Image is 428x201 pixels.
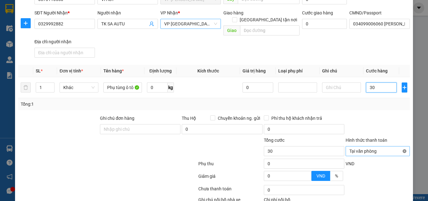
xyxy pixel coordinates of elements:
[21,21,30,26] span: plus
[346,161,354,166] span: VND
[302,10,333,15] label: Cước giao hàng
[366,68,388,73] span: Cước hàng
[21,82,31,93] button: delete
[349,146,406,156] span: Tại văn phòng
[402,82,407,93] button: plus
[322,82,361,93] input: Ghi Chú
[237,16,300,23] span: [GEOGRAPHIC_DATA] tận nơi
[34,48,95,58] input: Địa chỉ của người nhận
[403,149,406,153] span: close-circle
[21,101,166,108] div: Tổng: 1
[149,68,172,73] span: Định lượng
[103,68,124,73] span: Tên hàng
[243,82,273,93] input: 0
[346,138,387,143] label: Hình thức thanh toán
[302,19,347,29] input: Cước giao hàng
[223,25,240,35] span: Giao
[198,185,263,196] div: Chưa thanh toán
[197,68,219,73] span: Kích thước
[160,10,178,15] span: VP Nhận
[198,160,263,171] div: Phụ thu
[182,116,196,121] span: Thu Hộ
[36,68,41,73] span: SL
[100,116,134,121] label: Ghi chú đơn hàng
[349,9,410,16] div: CMND/Passport
[269,115,325,122] span: Phí thu hộ khách nhận trả
[402,85,407,90] span: plus
[168,82,174,93] span: kg
[97,9,158,16] div: Người nhận
[60,68,83,73] span: Đơn vị tính
[63,83,95,92] span: Khác
[21,18,31,28] button: plus
[100,124,180,134] input: Ghi chú đơn hàng
[240,25,300,35] input: Dọc đường
[34,9,95,16] div: SĐT Người Nhận
[223,10,243,15] span: Giao hàng
[149,21,154,26] span: user-add
[316,173,325,178] span: VND
[198,173,263,184] div: Giảm giá
[34,38,95,45] div: Địa chỉ người nhận
[243,68,266,73] span: Giá trị hàng
[103,82,142,93] input: VD: Bàn, Ghế
[320,65,363,77] th: Ghi chú
[276,65,320,77] th: Loại phụ phí
[164,19,217,29] span: VP Nam Định
[335,173,338,178] span: %
[264,138,284,143] span: Tổng cước
[215,115,263,122] span: Chuyển khoản ng. gửi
